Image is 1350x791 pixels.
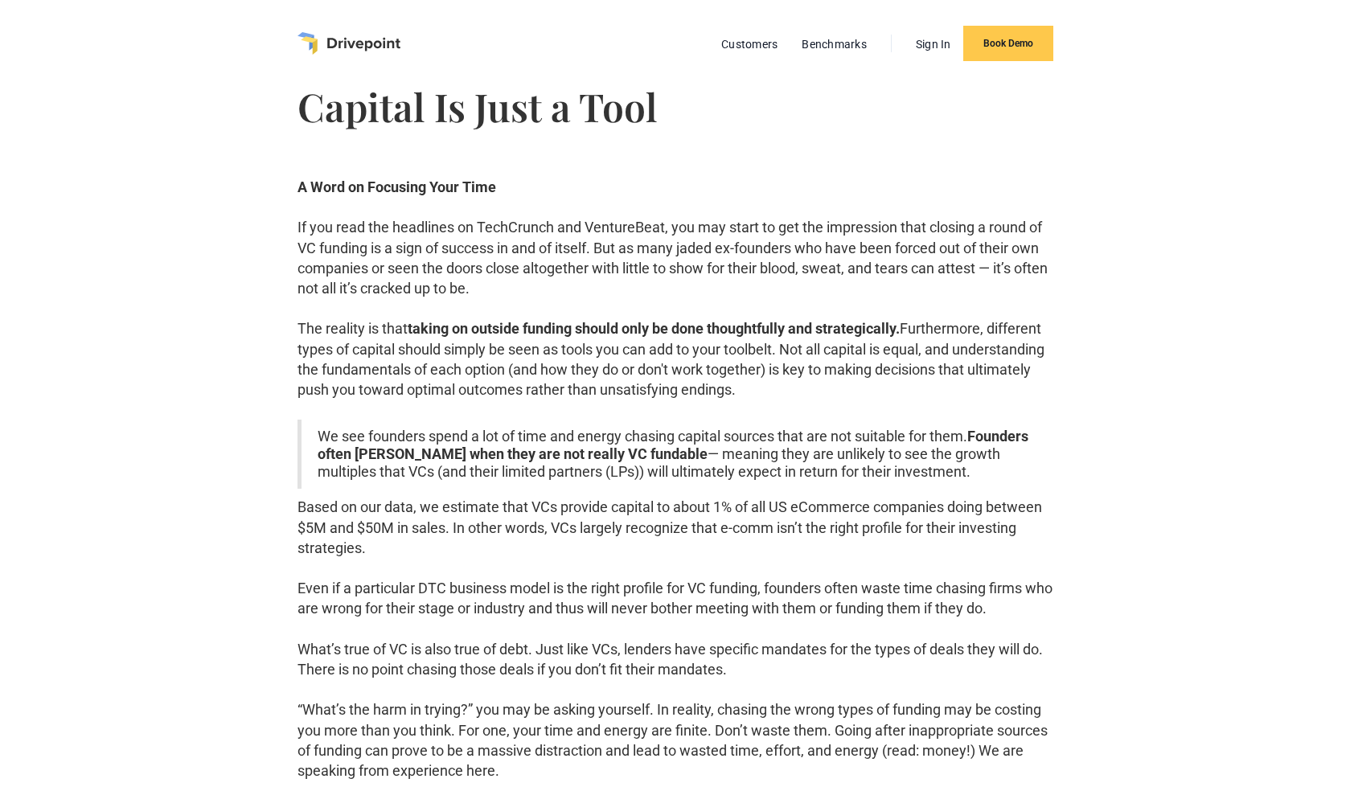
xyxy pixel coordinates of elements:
[297,177,1053,298] p: If you read the headlines on TechCrunch and VentureBeat, you may start to get the impression that...
[963,26,1053,61] a: Book Demo
[794,34,875,55] a: Benchmarks
[297,639,1053,679] p: What’s true of VC is also true of debt. Just like VCs, lenders have specific mandates for the typ...
[908,34,959,55] a: Sign In
[297,87,1053,125] h1: Capital Is Just a Tool
[297,420,1053,489] blockquote: We see founders spend a lot of time and energy chasing capital sources that are not suitable for ...
[318,428,1028,462] strong: Founders often [PERSON_NAME] when they are not really VC fundable
[297,578,1053,618] p: Even if a particular DTC business model is the right profile for VC funding, founders often waste...
[713,34,786,55] a: Customers
[297,32,400,55] a: home
[297,497,1053,558] p: Based on our data, we estimate that VCs provide capital to about 1% of all US eCommerce companies...
[408,320,900,337] strong: taking on outside funding should only be done thoughtfully and strategically.
[297,178,496,195] strong: A Word on Focusing Your Time
[297,318,1053,400] p: The reality is that Furthermore, different types of capital should simply be seen as tools you ca...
